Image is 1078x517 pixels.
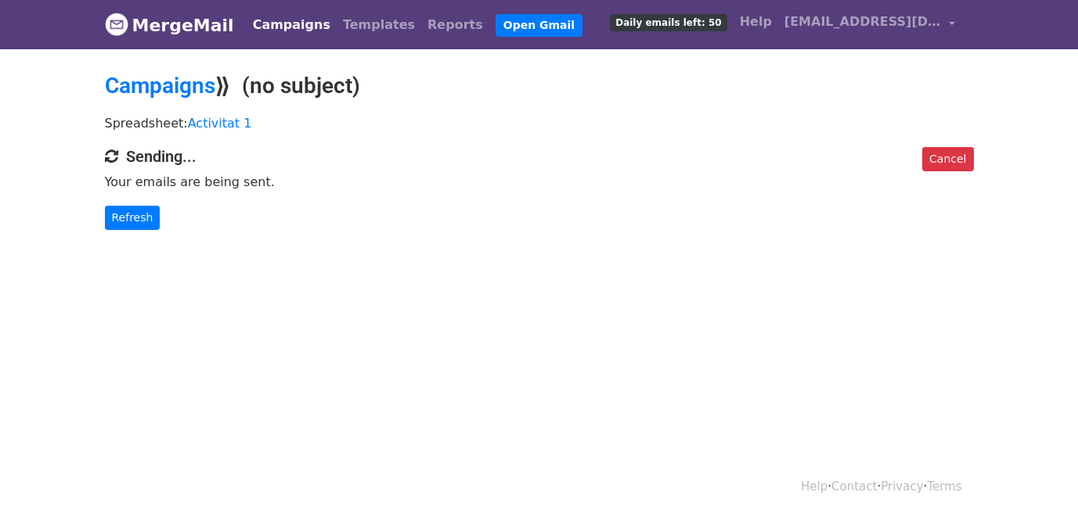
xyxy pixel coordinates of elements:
a: Open Gmail [496,14,582,37]
a: Campaigns [105,73,215,99]
p: Spreadsheet: [105,115,974,131]
a: Privacy [881,479,923,494]
a: [EMAIL_ADDRESS][DOMAIN_NAME] [778,6,961,43]
h4: Sending... [105,147,974,166]
img: MergeMail logo [105,13,128,36]
a: Cancel [922,147,973,171]
a: Terms [927,479,961,494]
a: Help [801,479,827,494]
a: Reports [421,9,489,41]
a: Campaigns [247,9,337,41]
a: MergeMail [105,9,234,41]
a: Activitat 1 [188,116,252,131]
a: Daily emails left: 50 [604,6,733,38]
a: Templates [337,9,421,41]
h2: ⟫ (no subject) [105,73,974,99]
p: Your emails are being sent. [105,174,974,190]
a: Contact [831,479,877,494]
a: Refresh [105,206,160,230]
span: Daily emails left: 50 [610,14,726,31]
span: [EMAIL_ADDRESS][DOMAIN_NAME] [784,13,941,31]
a: Help [734,6,778,38]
